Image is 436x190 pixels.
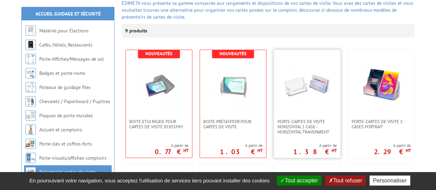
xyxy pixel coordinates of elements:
[277,119,337,134] span: Porte-cartes de visite horizontal 1 case - horizontal Transparent
[129,119,189,129] span: Boite Etui rigide pour Cartes de Visite 85x55mm
[183,148,189,153] sup: HT
[220,143,263,148] span: A partir de
[155,143,189,148] span: A partir de
[39,112,93,119] a: Plaques de porte murales
[36,11,101,17] a: Accueil Guidage et Sécurité
[325,176,365,186] button: Tout refuser
[39,98,110,104] a: Chevalets / Paperboard / Pupitres
[293,150,337,154] p: 1.38 €
[39,84,91,90] a: Poteaux de guidage files
[283,60,331,109] img: Porte-cartes de visite horizontal 1 case - horizontal Transparent
[26,82,36,92] img: Poteaux de guidage files
[26,54,36,64] img: Porte-Affiches/Messages de sol
[220,150,263,154] p: 1.03 €
[348,119,414,129] a: Porte-Cartes De Visite 2 Cases Portrait
[26,68,36,78] img: Badges et porte-noms
[357,60,405,109] img: Porte-Cartes De Visite 2 Cases Portrait
[26,110,36,121] img: Plaques de porte murales
[200,119,266,129] a: Boite présentoir pour Cartes de Visite
[26,40,36,50] img: Cafés, Hôtels, Restaurants
[257,148,263,153] sup: HT
[293,143,337,148] span: A partir de
[374,150,411,154] p: 2.29 €
[209,60,257,109] img: Boite présentoir pour Cartes de Visite
[39,56,104,62] a: Porte-Affiches/Messages de sol
[39,127,82,133] a: Accueil et comptoirs
[126,119,192,129] a: Boite Etui rigide pour Cartes de Visite 85x55mm
[374,143,411,148] span: A partir de
[26,124,36,135] img: Accueil et comptoirs
[369,176,410,186] button: Personnaliser (fenêtre modale)
[220,51,246,57] b: Nouveautés
[39,70,85,76] a: Badges et porte-noms
[155,150,189,154] p: 0.77 €
[274,119,340,134] a: Porte-cartes de visite horizontal 1 case - horizontal Transparent
[26,26,36,36] img: Matériel pour Élections
[406,148,411,153] sup: HT
[135,60,183,109] img: Boite Etui rigide pour Cartes de Visite 85x55mm
[125,24,151,38] p: 9 produits
[277,176,321,186] button: Tout accepter
[39,28,89,34] a: Matériel pour Élections
[145,51,172,57] b: Nouveautés
[332,148,337,153] sup: HT
[352,119,411,129] span: Porte-Cartes De Visite 2 Cases Portrait
[39,42,92,48] a: Cafés, Hôtels, Restaurants
[203,119,263,129] span: Boite présentoir pour Cartes de Visite
[26,96,36,107] img: Chevalets / Paperboard / Pupitres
